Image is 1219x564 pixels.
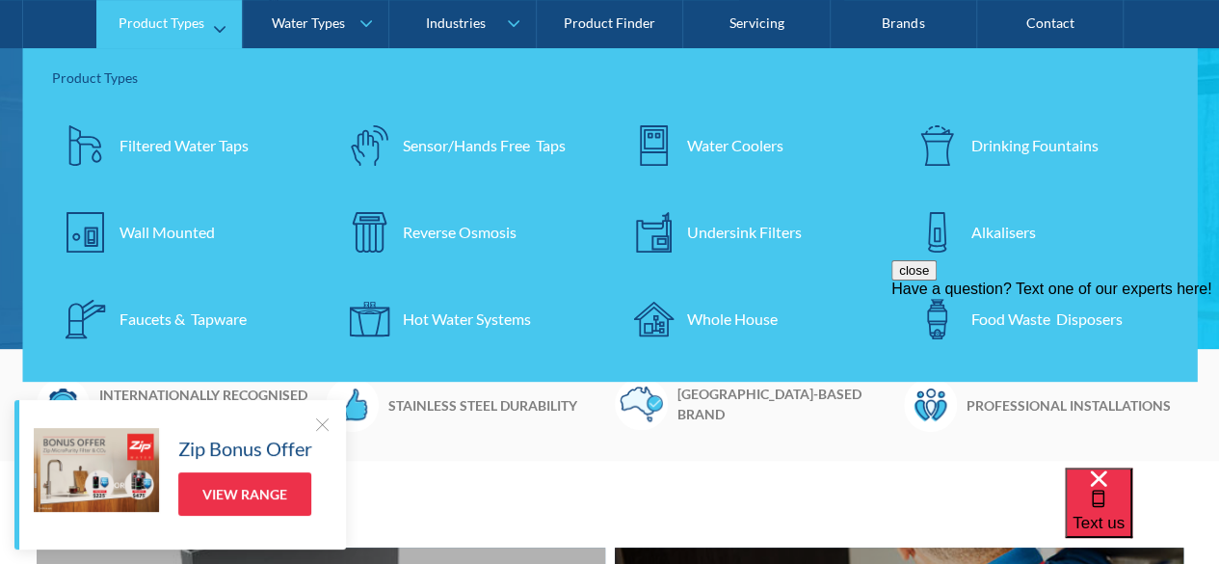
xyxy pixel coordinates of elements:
[971,134,1099,157] div: Drinking Fountains
[388,395,605,416] h6: Stainless steel durability
[335,112,600,179] a: Sensor/Hands Free Taps
[23,48,1198,382] nav: Product Types
[52,199,317,266] a: Wall Mounted
[620,285,885,353] a: Whole House
[891,260,1219,492] iframe: podium webchat widget prompt
[1065,468,1219,564] iframe: podium webchat widget bubble
[615,378,668,430] img: Australia
[687,134,783,157] div: Water Coolers
[403,308,531,331] div: Hot Water Systems
[119,221,215,244] div: Wall Mounted
[119,308,247,331] div: Faucets & Tapware
[403,221,517,244] div: Reverse Osmosis
[119,15,204,32] div: Product Types
[52,285,317,353] a: Faucets & Tapware
[52,67,1169,88] div: Product Types
[620,199,885,266] a: Undersink Filters
[403,134,566,157] div: Sensor/Hands Free Taps
[426,15,486,32] div: Industries
[971,221,1036,244] div: Alkalisers
[119,134,249,157] div: Filtered Water Taps
[335,199,600,266] a: Reverse Osmosis
[904,112,1169,179] a: Drinking Fountains
[326,378,379,432] img: Thumbs Up
[34,428,159,512] img: Zip Bonus Offer
[335,285,600,353] a: Hot Water Systems
[178,434,312,463] h5: Zip Bonus Offer
[687,221,802,244] div: Undersink Filters
[677,384,894,424] h6: [GEOGRAPHIC_DATA]-based brand
[272,15,345,32] div: Water Types
[904,199,1169,266] a: Alkalisers
[687,308,778,331] div: Whole House
[178,472,311,516] a: View Range
[620,112,885,179] a: Water Coolers
[99,385,316,425] h6: Internationally recognised design
[52,112,317,179] a: Filtered Water Taps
